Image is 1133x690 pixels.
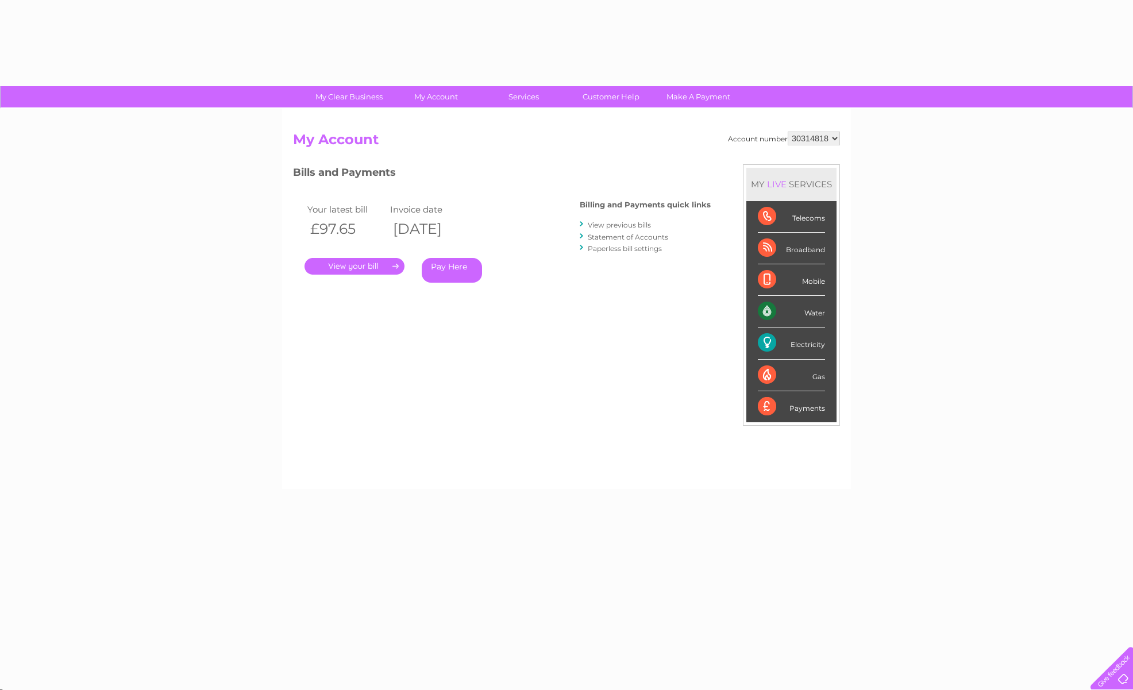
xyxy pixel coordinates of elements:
div: Gas [758,360,825,391]
a: Make A Payment [651,86,746,107]
td: Invoice date [387,202,470,217]
h4: Billing and Payments quick links [580,201,711,209]
th: [DATE] [387,217,470,241]
div: Water [758,296,825,327]
a: My Clear Business [302,86,396,107]
td: Your latest bill [305,202,387,217]
a: Pay Here [422,258,482,283]
div: Telecoms [758,201,825,233]
a: Statement of Accounts [588,233,668,241]
a: View previous bills [588,221,651,229]
h3: Bills and Payments [293,164,711,184]
div: LIVE [765,179,789,190]
a: Services [476,86,571,107]
div: Account number [728,132,840,145]
div: MY SERVICES [746,168,837,201]
h2: My Account [293,132,840,153]
th: £97.65 [305,217,387,241]
div: Electricity [758,327,825,359]
div: Broadband [758,233,825,264]
a: . [305,258,404,275]
a: My Account [389,86,484,107]
a: Paperless bill settings [588,244,662,253]
a: Customer Help [564,86,658,107]
div: Payments [758,391,825,422]
div: Mobile [758,264,825,296]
